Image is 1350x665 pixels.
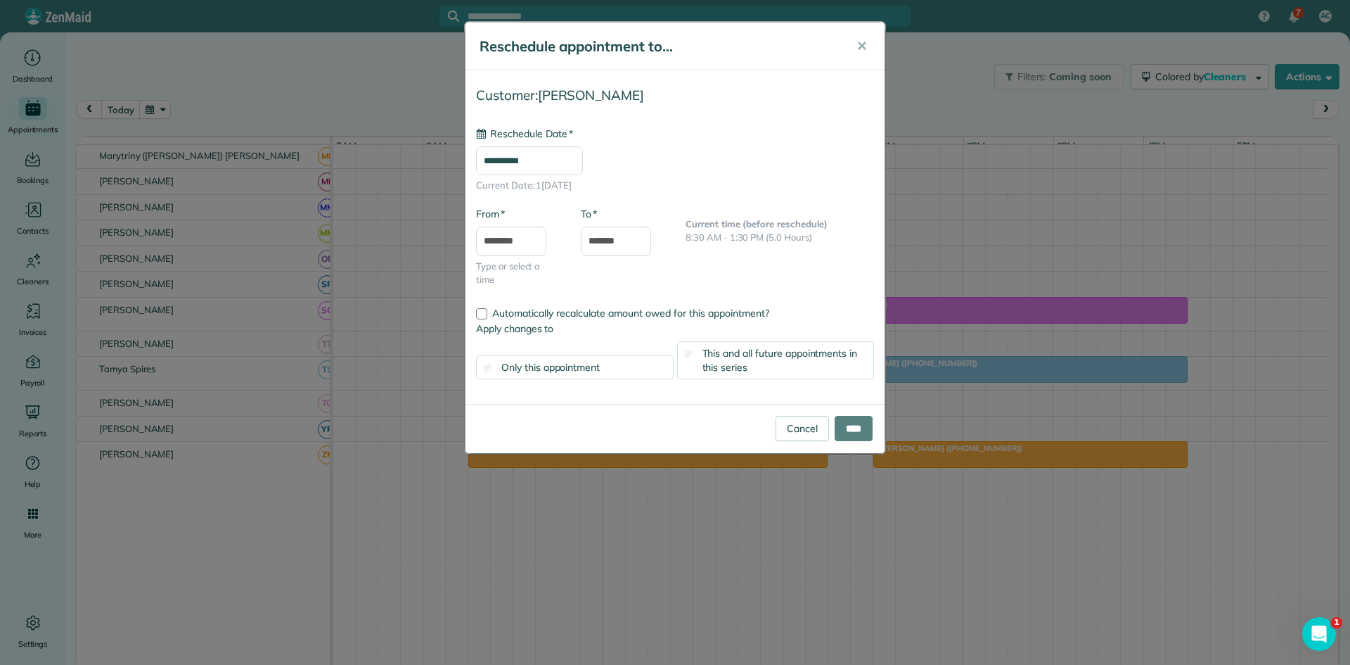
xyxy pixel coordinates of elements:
label: To [581,207,597,221]
input: Only this appointment [484,364,493,373]
iframe: Intercom live chat [1302,617,1336,651]
span: Type or select a time [476,260,560,287]
span: 1 [1331,617,1342,628]
span: ✕ [856,38,867,54]
h5: Reschedule appointment to... [480,37,837,56]
label: Apply changes to [476,322,874,336]
a: Cancel [776,416,829,441]
b: Current time (before reschedule) [686,218,828,229]
h4: Customer:[PERSON_NAME] [476,88,874,103]
span: Only this appointment [501,361,600,374]
span: This and all future appointments in this series [702,347,858,374]
input: This and all future appointments in this series [684,350,693,359]
span: Automatically recalculate amount owed for this appointment? [492,307,769,319]
label: Reschedule Date [476,127,573,141]
label: From [476,207,505,221]
span: Current Date: 1[DATE] [476,179,874,193]
p: 8:30 AM - 1:30 PM (5.0 Hours) [686,231,874,245]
